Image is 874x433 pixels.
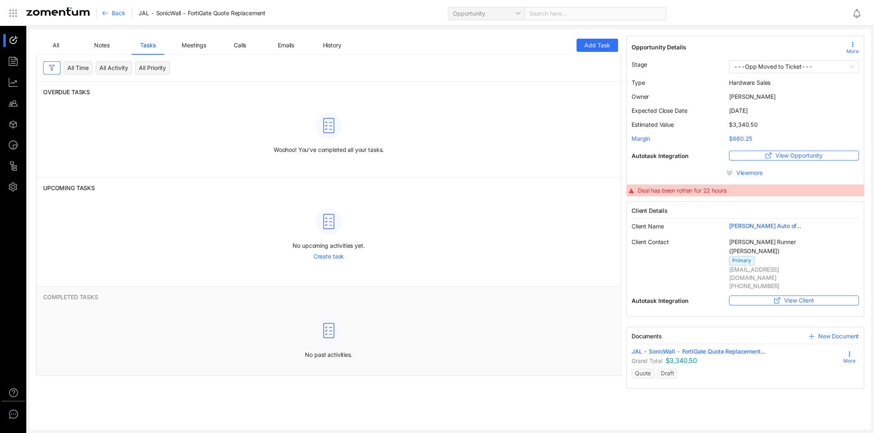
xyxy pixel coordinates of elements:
[635,370,651,377] span: Quote
[632,43,686,51] span: Opportunity Details
[638,186,726,195] span: Deal has been rotten for 22 hours
[632,166,859,179] button: Viewmore
[305,351,352,359] span: No past activities.
[64,61,92,74] div: All Time
[140,42,155,49] span: Tasks
[775,151,822,160] span: View Opportunity
[632,297,722,305] span: Autotask Integration
[729,256,754,265] span: Primary
[632,207,859,215] span: Client Details
[729,151,859,161] button: View Opportunity
[632,332,662,340] span: Documents
[274,146,384,154] span: Woohoo! You've completed all your tasks.
[846,48,859,55] span: More
[293,242,364,250] span: No upcoming activities yet.
[665,356,697,365] span: $3,340.50
[729,79,770,86] span: Hardware Sales
[96,61,132,74] div: All Activity
[729,222,803,230] span: [PERSON_NAME] Auto of Laramie
[135,61,170,74] div: All Priority
[632,238,669,245] span: Client Contact
[729,224,803,231] a: [PERSON_NAME] Auto of Laramie
[43,88,621,96] span: OVERDUE TASKS
[843,357,856,365] span: More
[306,250,352,263] button: Create task
[632,347,840,356] a: JAL - SonicWall - FortiGate Quote Replacement...
[632,357,662,364] span: Grand Total
[632,79,645,86] span: Type
[729,93,775,100] span: [PERSON_NAME]
[632,152,722,160] span: Autotask Integration
[453,7,520,20] span: Opportunity
[729,296,859,305] button: View Client
[138,9,265,17] span: JAL - SonicWall - FortiGate Quote Replacement
[734,63,813,71] span: ---Opp Moved to Ticket---
[182,42,206,49] span: Meetings
[736,169,764,177] span: View more
[632,61,647,68] span: Stage
[818,332,859,340] span: New Document
[729,282,803,290] span: [PHONE_NUMBER]
[323,42,341,49] span: History
[53,42,59,49] span: All
[234,42,246,49] span: Calls
[26,7,90,16] img: Zomentum Logo
[314,252,344,261] span: Create task
[729,135,752,142] span: $660.25
[661,370,674,377] span: Draft
[632,135,650,142] span: Margin
[43,184,621,192] span: UPCOMING TASKS
[632,107,687,114] span: Expected Close Date
[784,296,814,305] span: View Client
[632,121,674,128] span: Estimated Value
[94,42,110,49] span: Notes
[112,9,125,17] span: Back
[43,293,621,301] span: COMPLETED TASKS
[632,223,664,230] span: Client Name
[729,121,758,128] span: $3,340.50
[278,42,294,49] span: Emails
[632,347,765,356] span: JAL - SonicWall - FortiGate Quote Replacement...
[729,238,797,254] span: [PERSON_NAME] Runner ([PERSON_NAME])
[584,41,610,50] span: Add Task
[729,265,803,282] span: [EMAIL_ADDRESS][DOMAIN_NAME]
[632,93,649,100] span: Owner
[577,39,618,52] button: Add Task
[852,4,868,23] div: Notifications
[729,107,747,114] span: [DATE]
